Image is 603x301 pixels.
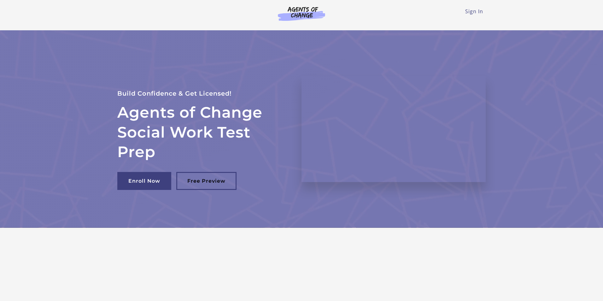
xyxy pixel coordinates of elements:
h2: Agents of Change Social Work Test Prep [117,103,286,162]
a: Sign In [465,8,483,15]
img: Agents of Change Logo [271,6,332,21]
a: Enroll Now [117,172,171,190]
p: Build Confidence & Get Licensed! [117,88,286,99]
a: Free Preview [176,172,237,190]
